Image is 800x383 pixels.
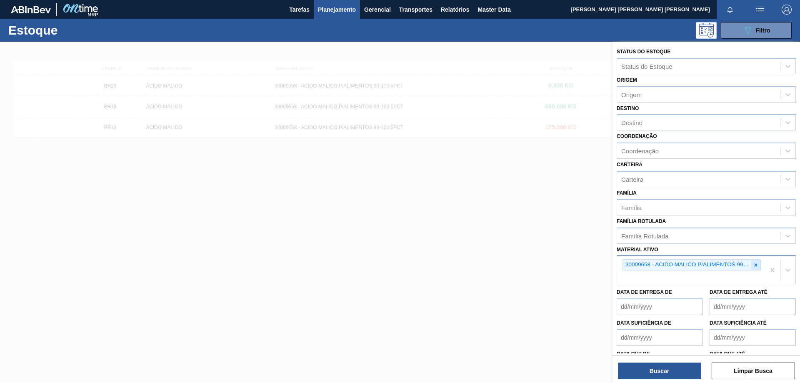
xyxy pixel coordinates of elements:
label: Material ativo [617,247,658,253]
label: Data out até [710,351,745,357]
label: Data suficiência de [617,320,671,326]
span: Master Data [477,5,510,15]
input: dd/mm/yyyy [710,329,796,346]
span: Transportes [399,5,432,15]
span: Tarefas [289,5,310,15]
label: Coordenação [617,133,657,139]
label: Família Rotulada [617,218,666,224]
div: 30009658 - ACIDO MALICO P/ALIMENTOS 99-100,5PCT [623,260,751,270]
label: Status do Estoque [617,49,670,55]
img: Logout [782,5,792,15]
input: dd/mm/yyyy [617,298,703,315]
span: Gerencial [364,5,391,15]
div: Família Rotulada [621,232,668,239]
span: Relatórios [441,5,469,15]
label: Destino [617,105,639,111]
div: Origem [621,91,642,98]
label: Família [617,190,637,196]
label: Data de Entrega até [710,289,767,295]
div: Coordenação [621,148,659,155]
button: Filtro [721,22,792,39]
img: TNhmsLtSVTkK8tSr43FrP2fwEKptu5GPRR3wAAAABJRU5ErkJggg== [11,6,51,13]
span: Filtro [756,27,770,34]
h1: Estoque [8,25,133,35]
input: dd/mm/yyyy [710,298,796,315]
span: Planejamento [318,5,356,15]
button: Notificações [717,4,743,15]
div: Pogramando: nenhum usuário selecionado [696,22,717,39]
label: Carteira [617,162,642,168]
label: Data suficiência até [710,320,767,326]
label: Data out de [617,351,650,357]
div: Destino [621,119,642,126]
div: Carteira [621,175,643,183]
div: Família [621,204,642,211]
div: Status do Estoque [621,63,672,70]
input: dd/mm/yyyy [617,329,703,346]
label: Data de Entrega de [617,289,672,295]
img: userActions [755,5,765,15]
label: Origem [617,77,637,83]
